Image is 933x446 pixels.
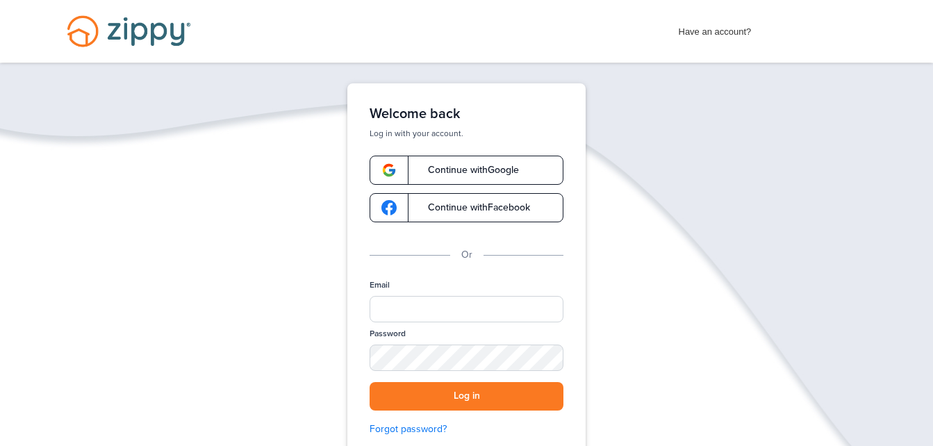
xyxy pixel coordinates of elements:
[414,203,530,213] span: Continue with Facebook
[370,422,563,437] a: Forgot password?
[461,247,472,263] p: Or
[381,163,397,178] img: google-logo
[370,296,563,322] input: Email
[370,193,563,222] a: google-logoContinue withFacebook
[370,128,563,139] p: Log in with your account.
[370,328,406,340] label: Password
[370,345,563,371] input: Password
[370,279,390,291] label: Email
[381,200,397,215] img: google-logo
[370,106,563,122] h1: Welcome back
[679,17,752,40] span: Have an account?
[414,165,519,175] span: Continue with Google
[370,156,563,185] a: google-logoContinue withGoogle
[370,382,563,411] button: Log in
